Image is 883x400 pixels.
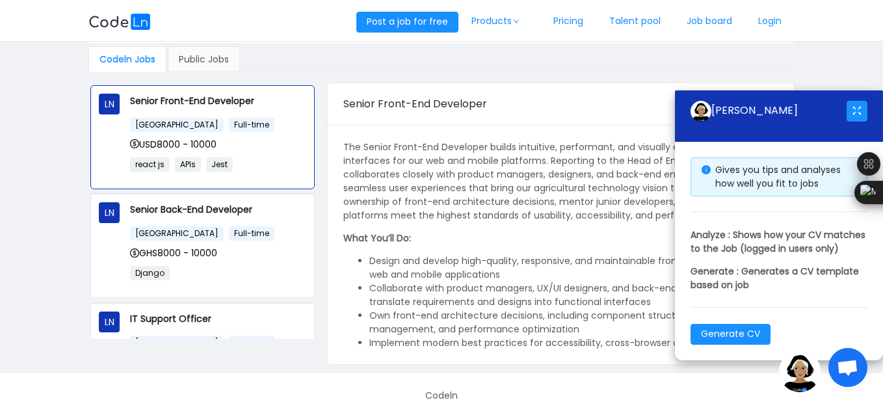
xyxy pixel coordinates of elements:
i: icon: down [512,18,520,25]
span: LN [105,202,114,223]
div: [PERSON_NAME] [691,101,847,122]
span: LN [105,312,114,332]
img: ground.ddcf5dcf.png [691,101,711,122]
p: The Senior Front-End Developer builds intuitive, performant, and visually engaging user interface... [343,140,778,222]
img: ground.ddcf5dcf.png [779,351,821,392]
button: Post a job for free [356,12,458,33]
span: Senior Front-End Developer [343,96,487,111]
span: [GEOGRAPHIC_DATA] [130,118,224,132]
span: Full-time [229,118,274,132]
span: APIs [175,157,201,172]
span: GHS8000 - 10000 [130,247,217,260]
a: Post a job for free [356,15,458,28]
li: Own front-end architecture decisions, including component structure, state management, and perfor... [369,309,778,336]
p: Generate : Generates a CV template based on job [691,265,867,292]
span: Full-time [229,336,274,350]
button: icon: fullscreen [847,101,867,122]
div: Public Jobs [168,46,240,72]
img: logobg.f302741d.svg [88,14,151,30]
li: Collaborate with product managers, UX/UI designers, and back-end engineers to translate requireme... [369,282,778,309]
i: icon: info-circle [702,165,711,174]
strong: What You’ll Do: [343,232,411,245]
li: Implement modern best practices for accessibility, cross-browser compatibility, and responsive de... [369,336,778,364]
span: LN [105,94,114,114]
span: Django [130,266,170,280]
div: Open chat [828,348,867,387]
span: USD8000 - 10000 [130,138,217,151]
span: Jest [206,157,233,172]
span: Full-time [229,226,274,241]
p: Analyze : Shows how your CV matches to the Job (logged in users only) [691,228,867,256]
p: Senior Back-End Developer [130,202,306,217]
p: Senior Front-End Developer [130,94,306,108]
span: [GEOGRAPHIC_DATA] [130,226,224,241]
li: Design and develop high-quality, responsive, and maintainable front-end features for web and mobi... [369,254,778,282]
button: Generate CV [691,324,771,345]
span: react js [130,157,170,172]
i: icon: dollar [130,248,139,258]
p: IT Support Officer [130,312,306,326]
span: Gives you tips and analyses how well you fit to jobs [715,163,841,190]
div: Codeln Jobs [88,46,166,72]
i: icon: dollar [130,139,139,148]
span: [GEOGRAPHIC_DATA] [130,336,224,350]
